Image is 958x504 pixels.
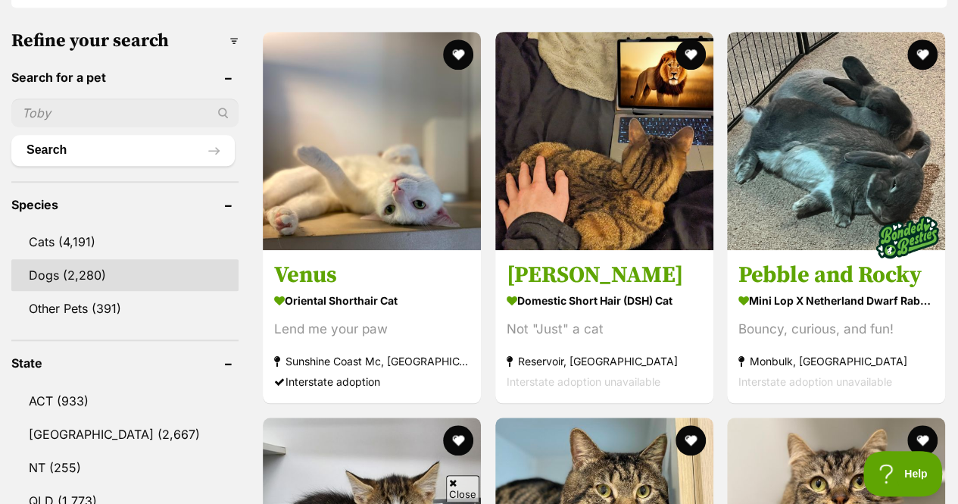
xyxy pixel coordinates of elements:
img: Sasha - Domestic Short Hair (DSH) Cat [495,32,713,250]
a: NT (255) [11,452,239,484]
strong: Sunshine Coast Mc, [GEOGRAPHIC_DATA] [274,351,470,371]
input: Toby [11,99,239,127]
img: Pebble and Rocky - Mini Lop x Netherland Dwarf Rabbit [727,32,945,250]
a: Pebble and Rocky Mini Lop x Netherland Dwarf Rabbit Bouncy, curious, and fun! Monbulk, [GEOGRAPHI... [727,249,945,403]
h3: [PERSON_NAME] [507,261,702,290]
h3: Venus [274,261,470,290]
img: bonded besties [869,199,945,275]
a: [PERSON_NAME] Domestic Short Hair (DSH) Cat Not "Just" a cat Reservoir, [GEOGRAPHIC_DATA] Interst... [495,249,713,403]
button: favourite [907,39,938,70]
img: Venus - Oriental Shorthair Cat [263,32,481,250]
button: Search [11,135,235,165]
a: Venus Oriental Shorthair Cat Lend me your paw Sunshine Coast Mc, [GEOGRAPHIC_DATA] Interstate ado... [263,249,481,403]
strong: Domestic Short Hair (DSH) Cat [507,290,702,311]
span: Interstate adoption unavailable [507,375,660,388]
strong: Mini Lop x Netherland Dwarf Rabbit [738,290,934,311]
button: favourite [907,425,938,455]
span: Close [446,475,479,502]
span: Interstate adoption unavailable [738,375,892,388]
div: Bouncy, curious, and fun! [738,319,934,340]
div: Lend me your paw [274,319,470,340]
header: Species [11,198,239,211]
iframe: Help Scout Beacon - Open [863,451,943,496]
div: Not "Just" a cat [507,319,702,340]
header: Search for a pet [11,70,239,84]
button: favourite [443,39,473,70]
strong: Oriental Shorthair Cat [274,290,470,311]
strong: Reservoir, [GEOGRAPHIC_DATA] [507,351,702,371]
a: Dogs (2,280) [11,259,239,291]
div: Interstate adoption [274,371,470,392]
header: State [11,356,239,370]
a: Other Pets (391) [11,293,239,324]
a: Cats (4,191) [11,226,239,258]
strong: Monbulk, [GEOGRAPHIC_DATA] [738,351,934,371]
a: ACT (933) [11,385,239,417]
button: favourite [675,39,705,70]
a: [GEOGRAPHIC_DATA] (2,667) [11,418,239,450]
button: favourite [443,425,473,455]
h3: Refine your search [11,30,239,52]
button: favourite [675,425,705,455]
h3: Pebble and Rocky [738,261,934,290]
